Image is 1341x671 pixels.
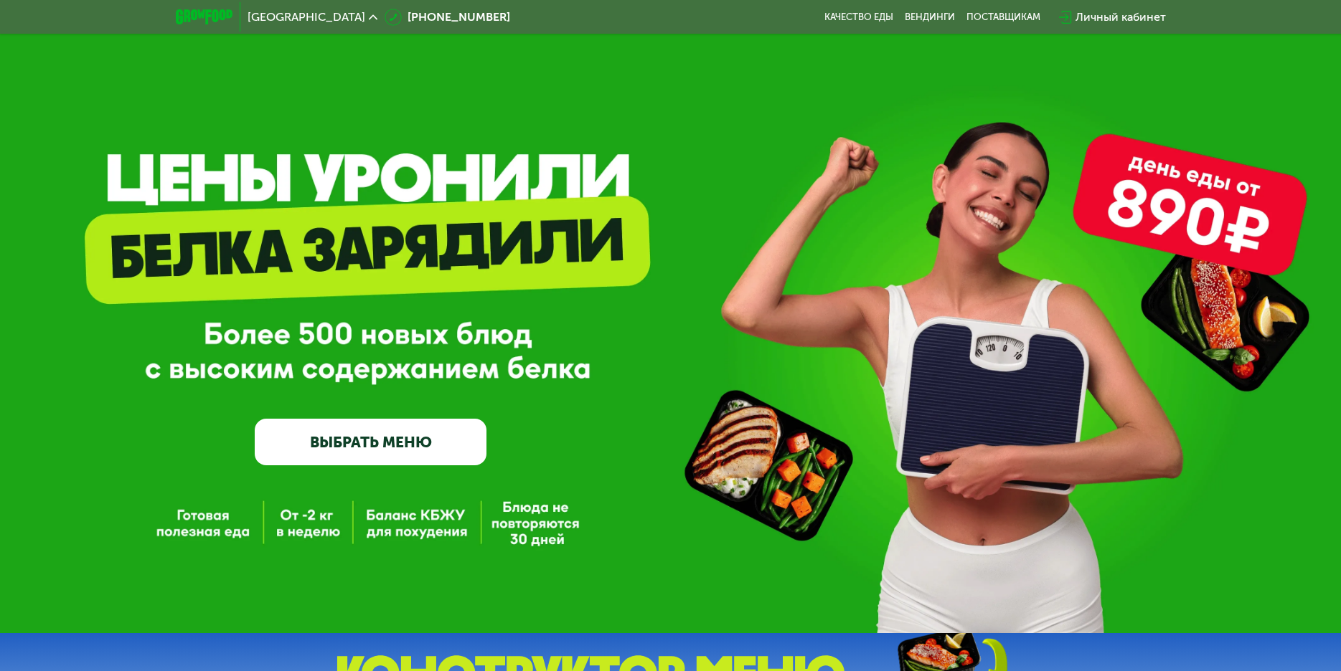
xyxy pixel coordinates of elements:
[966,11,1040,23] div: поставщикам
[905,11,955,23] a: Вендинги
[255,419,486,465] a: ВЫБРАТЬ МЕНЮ
[824,11,893,23] a: Качество еды
[248,11,365,23] span: [GEOGRAPHIC_DATA]
[385,9,510,26] a: [PHONE_NUMBER]
[1076,9,1166,26] div: Личный кабинет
